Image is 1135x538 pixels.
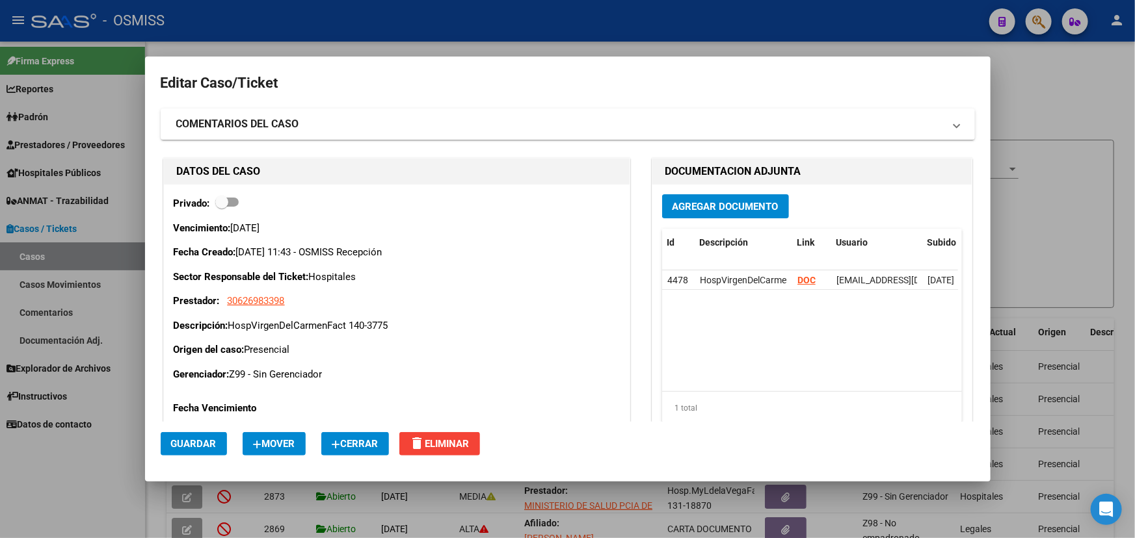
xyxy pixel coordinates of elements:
[831,229,922,257] datatable-header-cell: Usuario
[700,275,851,285] span: HospVirgenDelCarmenFact 140-3775
[673,201,779,212] span: Agregar Documento
[662,392,962,424] div: 1 total
[177,165,261,177] strong: DATOS DEL CASO
[792,229,831,257] datatable-header-cell: Link
[161,432,227,455] button: Guardar
[174,271,309,283] strong: Sector Responsable del Ticket:
[174,245,620,260] p: [DATE] 11:43 - OSMISS Recepción
[174,270,620,285] p: Hospitales
[174,295,220,307] strong: Prestador:
[928,275,954,285] span: [DATE]
[174,367,620,382] p: Z99 - Sin Gerenciador
[667,275,688,285] span: 4478
[662,229,695,257] datatable-header-cell: Id
[174,198,210,209] strong: Privado:
[176,116,299,132] strong: COMENTARIOS DEL CASO
[399,432,480,455] button: Eliminar
[797,275,816,285] a: DOC
[174,368,230,380] strong: Gerenciador:
[174,318,620,333] p: HospVirgenDelCarmenFact 140-3775
[667,237,675,248] span: Id
[161,71,975,96] h2: Editar Caso/Ticket
[836,237,868,248] span: Usuario
[662,194,789,218] button: Agregar Documento
[171,438,217,450] span: Guardar
[174,342,620,357] p: Presencial
[321,432,389,455] button: Cerrar
[174,221,620,236] p: [DATE]
[174,344,245,355] strong: Origen del caso:
[161,109,975,140] mat-expansion-panel-header: COMENTARIOS DEL CASO
[665,164,959,179] h1: DOCUMENTACION ADJUNTA
[174,246,236,258] strong: Fecha Creado:
[174,401,308,416] p: Fecha Vencimiento
[928,237,957,248] span: Subido
[836,275,1063,285] span: [EMAIL_ADDRESS][DOMAIN_NAME] - Recepción OSMISS
[797,237,815,248] span: Link
[410,438,470,450] span: Eliminar
[332,438,379,450] span: Cerrar
[228,295,285,307] span: 30626983398
[922,229,987,257] datatable-header-cell: Subido
[253,438,295,450] span: Mover
[243,432,306,455] button: Mover
[700,237,749,248] span: Descripción
[174,320,228,331] strong: Descripción:
[174,222,231,234] strong: Vencimiento:
[1091,494,1122,525] div: Open Intercom Messenger
[695,229,792,257] datatable-header-cell: Descripción
[410,435,425,451] mat-icon: delete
